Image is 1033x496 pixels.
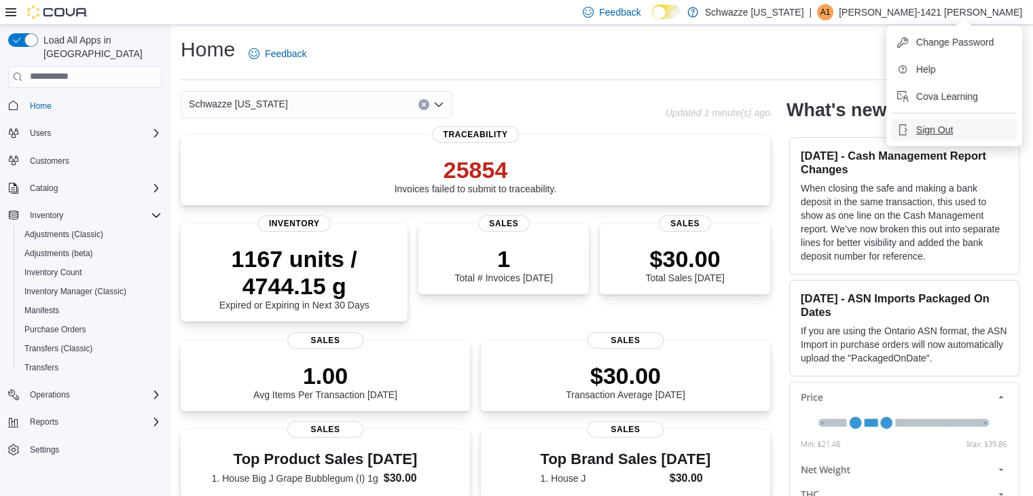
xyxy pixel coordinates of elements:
a: Adjustments (beta) [19,245,98,262]
span: Transfers (Classic) [19,340,162,357]
span: Sales [287,332,363,349]
nav: Complex example [8,90,162,495]
button: Open list of options [433,99,444,110]
a: Settings [24,442,65,458]
span: Purchase Orders [19,321,162,338]
span: Purchase Orders [24,324,86,335]
p: 25854 [395,156,557,183]
dt: 1. House J [541,472,664,485]
span: Feedback [599,5,640,19]
p: $30.00 [566,362,685,389]
button: Catalog [3,179,167,198]
a: Purchase Orders [19,321,92,338]
button: Adjustments (beta) [14,244,167,263]
div: Total Sales [DATE] [645,245,724,283]
span: Inventory Manager (Classic) [19,283,162,300]
span: Customers [24,152,162,169]
button: Users [3,124,167,143]
span: Inventory Count [24,267,82,278]
button: Inventory Count [14,263,167,282]
div: Amanda-1421 Lyons [817,4,833,20]
a: Home [24,98,57,114]
h2: What's new [786,99,886,121]
span: Manifests [19,302,162,319]
span: Sales [478,215,529,232]
span: A1 [820,4,831,20]
button: Home [3,96,167,116]
button: Catalog [24,180,63,196]
button: Cova Learning [892,86,1017,107]
button: Inventory [24,207,69,224]
span: Manifests [24,305,59,316]
span: Inventory Manager (Classic) [24,286,126,297]
button: Settings [3,440,167,459]
span: Adjustments (Classic) [19,226,162,243]
span: Customers [30,156,69,166]
h1: Home [181,36,235,63]
input: Dark Mode [652,5,681,19]
a: Manifests [19,302,65,319]
button: Users [24,125,56,141]
h3: Top Brand Sales [DATE] [541,451,711,467]
span: Sales [287,421,363,438]
p: [PERSON_NAME]-1421 [PERSON_NAME] [839,4,1022,20]
span: Traceability [432,126,518,143]
span: Sales [587,332,664,349]
a: Transfers [19,359,64,376]
p: When closing the safe and making a bank deposit in the same transaction, this used to show as one... [801,181,1008,263]
span: Adjustments (Classic) [24,229,103,240]
span: Load All Apps in [GEOGRAPHIC_DATA] [38,33,162,60]
span: Users [30,128,51,139]
div: Invoices failed to submit to traceability. [395,156,557,194]
span: Reports [24,414,162,430]
span: Schwazze [US_STATE] [189,96,288,112]
span: Change Password [916,35,994,49]
button: Operations [3,385,167,404]
span: Users [24,125,162,141]
p: | [809,4,812,20]
div: Expired or Expiring in Next 30 Days [192,245,397,311]
button: Help [892,58,1017,80]
p: Schwazze [US_STATE] [705,4,804,20]
span: Inventory [24,207,162,224]
dd: $30.00 [384,470,439,486]
button: Reports [24,414,64,430]
a: Customers [24,153,75,169]
div: Total # Invoices [DATE] [454,245,552,283]
div: Transaction Average [DATE] [566,362,685,400]
p: 1 [454,245,552,272]
button: Transfers (Classic) [14,339,167,358]
h3: [DATE] - ASN Imports Packaged On Dates [801,291,1008,319]
button: Operations [24,387,75,403]
span: Reports [30,417,58,427]
span: Adjustments (beta) [19,245,162,262]
span: Inventory Count [19,264,162,281]
span: Settings [30,444,59,455]
span: Dark Mode [652,19,653,20]
span: Help [916,63,936,76]
button: Transfers [14,358,167,377]
a: Inventory Count [19,264,88,281]
button: Adjustments (Classic) [14,225,167,244]
button: Reports [3,412,167,431]
span: Sales [587,421,664,438]
span: Transfers [24,362,58,373]
span: Settings [24,441,162,458]
span: Inventory [258,215,331,232]
span: Transfers [19,359,162,376]
h3: [DATE] - Cash Management Report Changes [801,149,1008,176]
img: Cova [27,5,88,19]
h3: Top Product Sales [DATE] [212,451,439,467]
span: Feedback [265,47,306,60]
a: Inventory Manager (Classic) [19,283,132,300]
button: Manifests [14,301,167,320]
button: Clear input [418,99,429,110]
button: Purchase Orders [14,320,167,339]
a: Transfers (Classic) [19,340,98,357]
button: Inventory Manager (Classic) [14,282,167,301]
button: Inventory [3,206,167,225]
span: Home [30,101,52,111]
p: If you are using the Ontario ASN format, the ASN Import in purchase orders will now automatically... [801,324,1008,365]
span: Adjustments (beta) [24,248,93,259]
div: Avg Items Per Transaction [DATE] [253,362,397,400]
